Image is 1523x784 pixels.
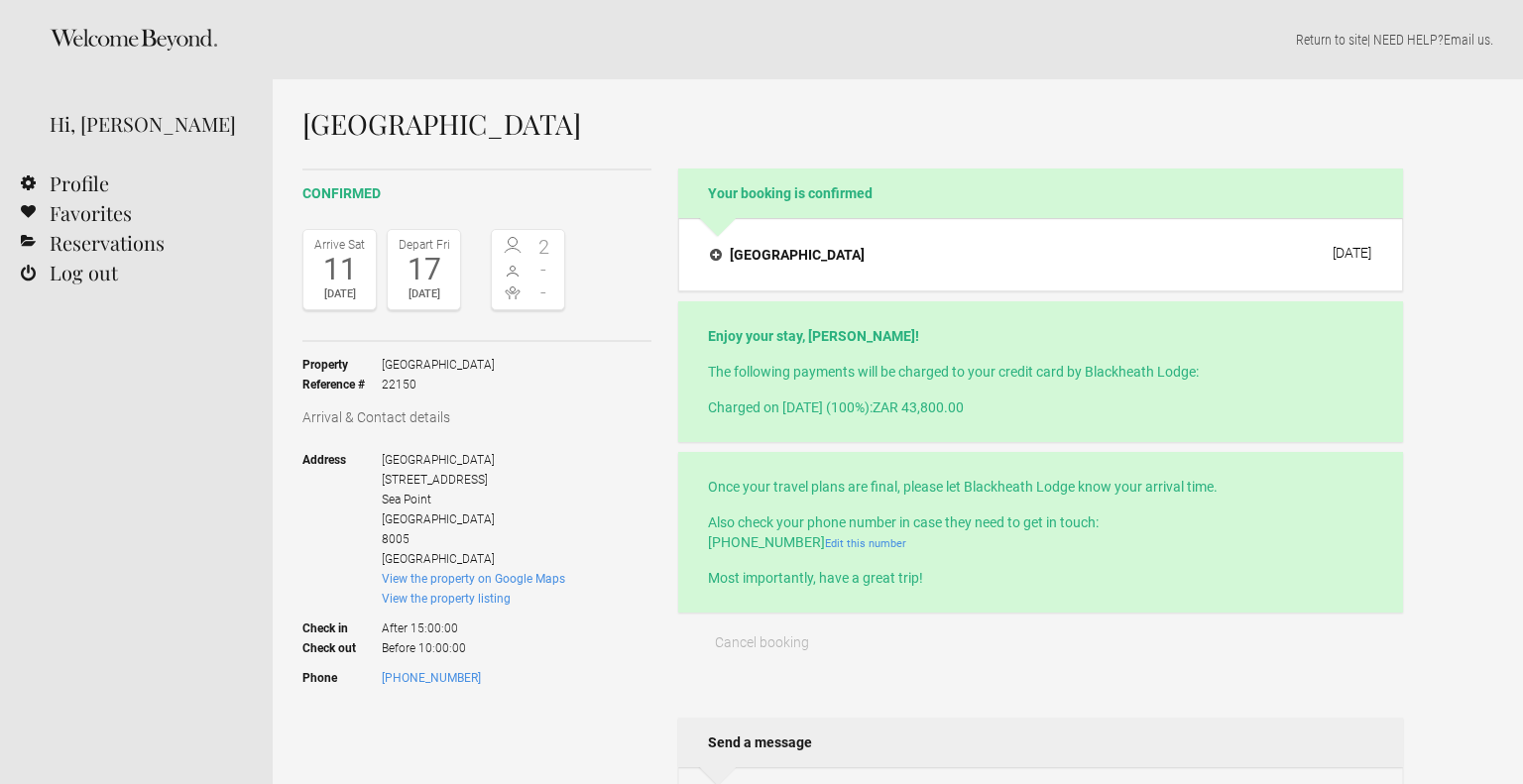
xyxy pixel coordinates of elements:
div: [DATE] [393,284,455,304]
span: [STREET_ADDRESS] [382,473,488,487]
span: 2 [528,237,560,257]
button: [GEOGRAPHIC_DATA] [DATE] [694,234,1387,276]
h1: [GEOGRAPHIC_DATA] [302,109,1403,139]
h2: confirmed [302,183,651,204]
span: - [528,282,560,302]
p: Most importantly, have a great trip! [708,568,1373,588]
p: Charged on [DATE] (100%): [708,397,1373,417]
a: View the property on Google Maps [382,572,565,586]
span: Before 10:00:00 [382,638,565,658]
p: Also check your phone number in case they need to get in touch: [PHONE_NUMBER] [708,512,1373,552]
strong: Reference # [302,375,382,394]
div: 17 [393,255,455,284]
span: [GEOGRAPHIC_DATA] [382,355,495,375]
a: Email us [1444,32,1490,48]
div: Depart Fri [393,235,455,255]
div: [DATE] [308,284,371,304]
h4: [GEOGRAPHIC_DATA] [710,245,865,265]
span: 22150 [382,375,495,394]
span: [GEOGRAPHIC_DATA] [382,453,495,467]
strong: Phone [302,668,382,688]
div: [DATE] [1333,245,1371,261]
a: [PHONE_NUMBER] [382,671,481,685]
a: View the property listing [382,592,511,606]
span: [GEOGRAPHIC_DATA] [382,512,495,526]
p: | NEED HELP? . [302,30,1493,50]
strong: Enjoy your stay, [PERSON_NAME]! [708,328,919,344]
p: Once your travel plans are final, please let Blackheath Lodge know your arrival time. [708,477,1373,497]
span: - [528,260,560,280]
span: After 15:00:00 [382,609,565,638]
h2: Send a message [678,718,1403,767]
a: Edit this number [825,537,906,550]
div: 11 [308,255,371,284]
h3: Arrival & Contact details [302,407,651,427]
strong: Address [302,450,382,569]
div: Hi, [PERSON_NAME] [50,109,243,139]
span: Cancel booking [715,634,809,650]
a: Return to site [1296,32,1367,48]
strong: Check in [302,609,382,638]
strong: Property [302,355,382,375]
span: Sea Point [382,493,431,506]
flynt-currency: ZAR 43,800.00 [873,399,964,415]
button: Cancel booking [678,622,846,662]
p: The following payments will be charged to your credit card by Blackheath Lodge: [708,362,1373,382]
span: 8005 [382,532,410,546]
strong: Check out [302,638,382,658]
span: [GEOGRAPHIC_DATA] [382,552,495,566]
div: Arrive Sat [308,235,371,255]
h2: Your booking is confirmed [678,168,1403,218]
